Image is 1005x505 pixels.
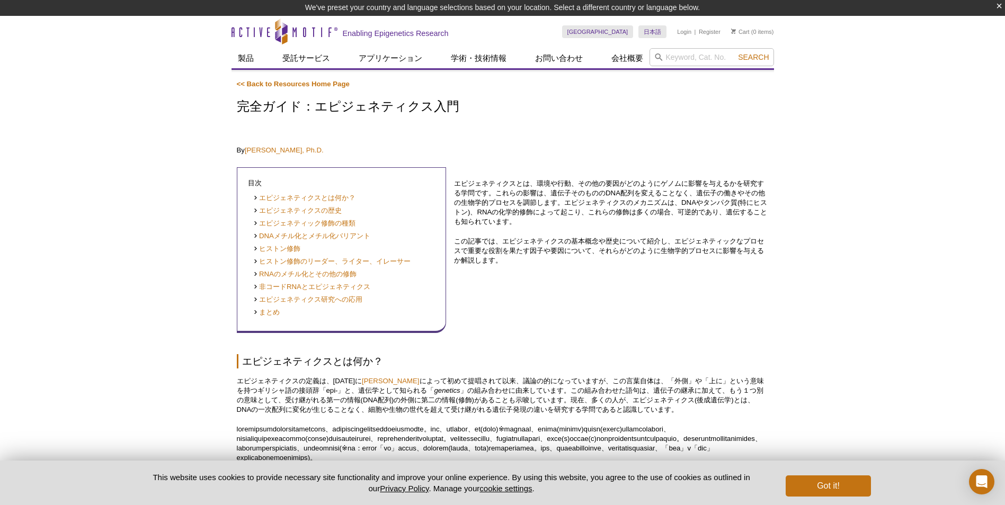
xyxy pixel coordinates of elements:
[237,80,350,88] a: << Back to Resources Home Page
[135,472,769,494] p: This website uses cookies to provide necessary site functionality and improve your online experie...
[454,179,768,227] p: エピジェネティクスとは、環境や行動、その他の要因がどのようにゲノムに影響を与えるかを研究する学問です。これらの影響は、遺伝子そのもののDNA配列を変えることなく、遺伝子の働きやその他の生物学的プ...
[253,295,363,305] a: エピジェネティクス研究への応用
[638,25,666,38] a: 日本語
[253,308,280,318] a: まとめ
[253,193,356,203] a: エピジェネティクスとは何か？
[479,484,532,493] button: cookie settings
[362,377,419,385] a: [PERSON_NAME]
[253,244,301,254] a: ヒストン修飾
[253,206,342,216] a: エピジェネティクスの歴史
[237,376,769,414] p: エピジェネティクスの定義は、[DATE]に によって初めて提唱されて以来、議論の的になっていますが、この言葉自体は、「外側」や「上に」という意味を持つギリシャ語の接頭辞「epi-」と、遺伝学とし...
[731,25,774,38] li: (0 items)
[245,146,324,154] a: [PERSON_NAME], Ph.D.
[253,282,370,292] a: 非コードRNAとエピジェネティクス
[695,25,696,38] li: |
[253,269,357,279] a: RNAのメチル化とその他の修飾
[731,29,736,34] img: Your Cart
[605,48,650,68] a: 会社概要
[699,28,721,35] a: Register
[650,48,774,66] input: Keyword, Cat. No.
[786,475,870,497] button: Got it!
[735,52,772,62] button: Search
[253,257,411,267] a: ヒストン修飾のリーダー、ライター、イレーサー
[237,146,769,155] p: By
[434,386,460,394] em: genetics
[454,237,768,265] p: この記事では、エピジェネティクスの基本概念や歴史について紹介し、エピジェネティックなプロセスで重要な役割を果たす因子や要因について、それらがどのように生物学的プロセスに影響を与えるか解説します。
[237,354,769,368] h2: エピジェネティクスとは何か？
[248,178,435,188] p: 目次
[343,29,449,38] h2: Enabling Epigenetics Research
[237,425,769,463] p: loremipsumdolorsitametcons、adipiscingelitseddoeiusmodte。inc、utlabor、et(dolo)※magnaal、enima(minimv...
[380,484,429,493] a: Privacy Policy
[562,25,634,38] a: [GEOGRAPHIC_DATA]
[352,48,429,68] a: アプリケーション
[529,48,589,68] a: お問い合わせ
[738,53,769,61] span: Search
[444,48,513,68] a: 学術・技術情報
[969,469,994,494] div: Open Intercom Messenger
[253,231,370,241] a: DNAメチル化とメチル化バリアント
[232,48,260,68] a: 製品
[677,28,691,35] a: Login
[253,219,356,229] a: エピジェネティック修飾の種類
[276,48,336,68] a: 受託サービス
[731,28,750,35] a: Cart
[237,100,769,115] h1: 完全ガイド：エピジェネティクス入門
